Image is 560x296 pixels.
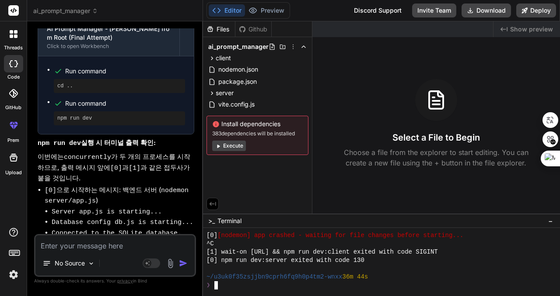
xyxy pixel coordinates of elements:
h3: Select a File to Begin [392,131,480,144]
code: npm run dev [38,140,81,147]
span: client [216,54,231,62]
span: Show preview [510,25,553,34]
code: Server app.js is starting... [52,208,162,216]
img: icon [179,259,188,268]
span: package.json [217,76,258,87]
button: Invite Team [412,3,456,17]
button: AI Prompt Manager - [PERSON_NAME] from Root (Final Attempt)Click to open Workbench [38,18,179,56]
img: Pick Models [87,260,95,267]
img: attachment [165,258,175,268]
span: [1] wait-on [URL] && npm run dev:client exited with code SIGINT [206,248,438,256]
span: Run command [65,99,185,108]
span: [0] [206,231,217,240]
label: Upload [5,169,22,176]
button: Execute [212,141,246,151]
div: Github [235,25,271,34]
button: Editor [209,4,245,17]
code: [1] [129,165,140,172]
span: ai_prompt_manager [208,42,269,51]
li: 으로 시작하는 메시지: 백엔드 서버 ( ) [45,185,194,249]
code: concurrently [64,154,111,161]
span: >_ [208,217,215,225]
span: [nodemon] app crashed - waiting for file changes before starting... [217,231,463,240]
p: Choose a file from the explorer to start editing. You can create a new file using the + button in... [338,147,534,168]
button: Deploy [516,3,556,17]
pre: npm run dev [57,115,182,122]
code: [0] [110,165,122,172]
code: Connected to the SQLite database. [52,230,182,237]
div: Discord Support [349,3,407,17]
span: privacy [117,278,133,283]
span: ❯ [206,281,211,289]
span: Terminal [217,217,241,225]
div: Click to open Workbench [47,43,171,50]
span: nodemon.json [217,64,259,75]
label: threads [4,44,23,52]
label: code [7,73,20,81]
code: [0] [45,187,56,194]
span: − [548,217,553,225]
div: AI Prompt Manager - [PERSON_NAME] from Root (Final Attempt) [47,24,171,42]
strong: 실행 시 터미널 출력 확인: [38,138,156,147]
pre: cd .. [57,83,182,89]
p: 이번에는 가 두 개의 프로세스를 시작하므로, 출력 메시지 앞에 과 과 같은 접두사가 붙을 것입니다. [38,152,194,183]
span: vite.config.js [217,99,255,110]
img: settings [6,267,21,282]
span: 383 dependencies will be installed [212,130,303,137]
label: prem [7,137,19,144]
p: Always double-check its answers. Your in Bind [34,277,196,285]
code: Database config db.js is starting... [52,219,193,226]
button: Preview [245,4,288,17]
span: Install dependencies [212,120,303,128]
span: 36m 44s [342,273,368,281]
label: GitHub [5,104,21,111]
span: server [216,89,234,97]
span: ^C [206,240,214,248]
button: − [546,214,555,228]
button: Download [462,3,511,17]
span: Run command [65,67,185,76]
span: ai_prompt_manager [33,7,98,15]
span: [0] npm run dev:server exited with code 130 [206,256,364,265]
div: Files [203,25,235,34]
span: ~/u3uk0f35zsjjbn9cprh6fq9h0p4tm2-wnxx [206,273,343,281]
p: No Source [55,259,85,268]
